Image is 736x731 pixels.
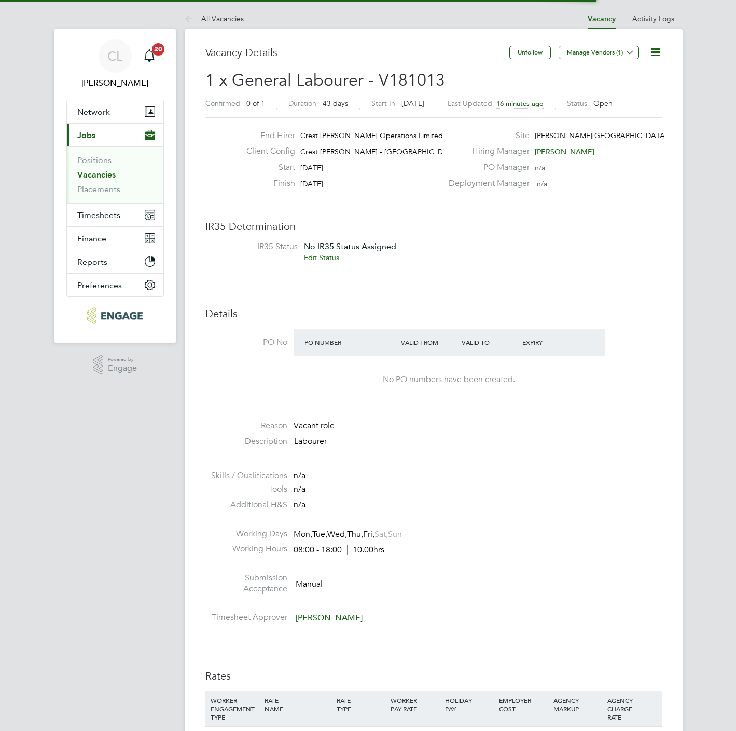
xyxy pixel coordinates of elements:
[302,333,399,351] div: PO Number
[66,77,164,89] span: Chloe Lyons
[559,46,639,59] button: Manage Vendors (1)
[67,227,163,250] button: Finance
[388,691,442,718] div: WORKER PAY RATE
[312,529,327,539] span: Tue,
[185,14,244,23] a: All Vacancies
[205,544,287,554] label: Working Hours
[551,691,605,718] div: AGENCY MARKUP
[87,307,143,324] img: protechltd-logo-retina.png
[67,124,163,146] button: Jobs
[139,39,160,73] a: 20
[205,484,287,495] label: Tools
[67,204,163,226] button: Timesheets
[205,436,287,447] label: Description
[294,436,662,447] p: Labourer
[262,691,334,718] div: RATE NAME
[216,241,298,252] label: IR35 Status
[205,499,287,510] label: Additional H&S
[205,46,509,59] h3: Vacancy Details
[605,691,659,726] div: AGENCY CHARGE RATE
[388,529,402,539] span: Sun
[300,163,323,172] span: [DATE]
[304,374,594,385] div: No PO numbers have been created.
[205,337,287,348] label: PO No
[442,691,496,718] div: HOLIDAY PAY
[77,130,95,140] span: Jobs
[442,146,530,157] label: Hiring Manager
[66,39,164,89] a: CL[PERSON_NAME]
[205,99,240,108] label: Confirmed
[401,99,424,108] span: [DATE]
[294,421,335,431] span: Vacant role
[238,146,295,157] label: Client Config
[54,29,176,343] nav: Main navigation
[294,499,305,510] span: n/a
[632,14,674,23] a: Activity Logs
[107,49,122,63] span: CL
[535,131,695,140] span: [PERSON_NAME][GEOGRAPHIC_DATA] Phase 1
[77,184,120,194] a: Placements
[296,578,323,589] span: Manual
[294,545,384,556] div: 08:00 - 18:00
[537,179,547,188] span: n/a
[238,178,295,189] label: Finish
[496,99,544,108] span: 16 minutes ago
[77,280,122,290] span: Preferences
[496,691,550,718] div: EMPLOYER COST
[304,241,396,251] span: No IR35 Status Assigned
[77,155,112,165] a: Positions
[296,613,363,623] span: [PERSON_NAME]
[294,529,312,539] span: Mon,
[300,131,443,140] span: Crest [PERSON_NAME] Operations Limited
[238,162,295,173] label: Start
[246,99,265,108] span: 0 of 1
[300,179,323,188] span: [DATE]
[327,529,347,539] span: Wed,
[77,257,107,267] span: Reports
[304,253,339,262] a: Edit Status
[294,470,305,481] span: n/a
[67,146,163,203] div: Jobs
[205,529,287,539] label: Working Days
[77,170,116,180] a: Vacancies
[371,99,395,108] label: Start In
[77,234,106,243] span: Finance
[448,99,492,108] label: Last Updated
[152,43,164,56] span: 20
[77,107,110,117] span: Network
[363,529,374,539] span: Fri,
[67,274,163,296] button: Preferences
[205,470,287,481] label: Skills / Qualifications
[205,220,662,233] h3: IR35 Determination
[567,99,587,108] label: Status
[442,130,530,141] label: Site
[334,691,388,718] div: RATE TYPE
[374,529,388,539] span: Sat,
[459,333,520,351] div: Valid To
[238,130,295,141] label: End Hirer
[205,669,662,683] h3: Rates
[347,545,384,555] span: 10.00hrs
[93,355,137,375] a: Powered byEngage
[442,162,530,173] label: PO Manager
[67,100,163,123] button: Network
[509,46,551,59] button: Unfollow
[535,147,594,156] span: [PERSON_NAME]
[208,691,262,726] div: WORKER ENGAGEMENT TYPE
[205,421,287,431] label: Reason
[588,15,616,23] a: Vacancy
[205,70,445,90] span: 1 x General Labourer - V181013
[77,210,120,220] span: Timesheets
[66,307,164,324] a: Go to home page
[442,178,530,189] label: Deployment Manager
[205,573,287,594] label: Submission Acceptance
[520,333,580,351] div: Expiry
[323,99,348,108] span: 43 days
[398,333,459,351] div: Valid From
[108,355,137,364] span: Powered by
[347,529,363,539] span: Thu,
[535,163,545,172] span: n/a
[67,250,163,273] button: Reports
[205,612,287,623] label: Timesheet Approver
[300,147,459,156] span: Crest [PERSON_NAME] - [GEOGRAPHIC_DATA]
